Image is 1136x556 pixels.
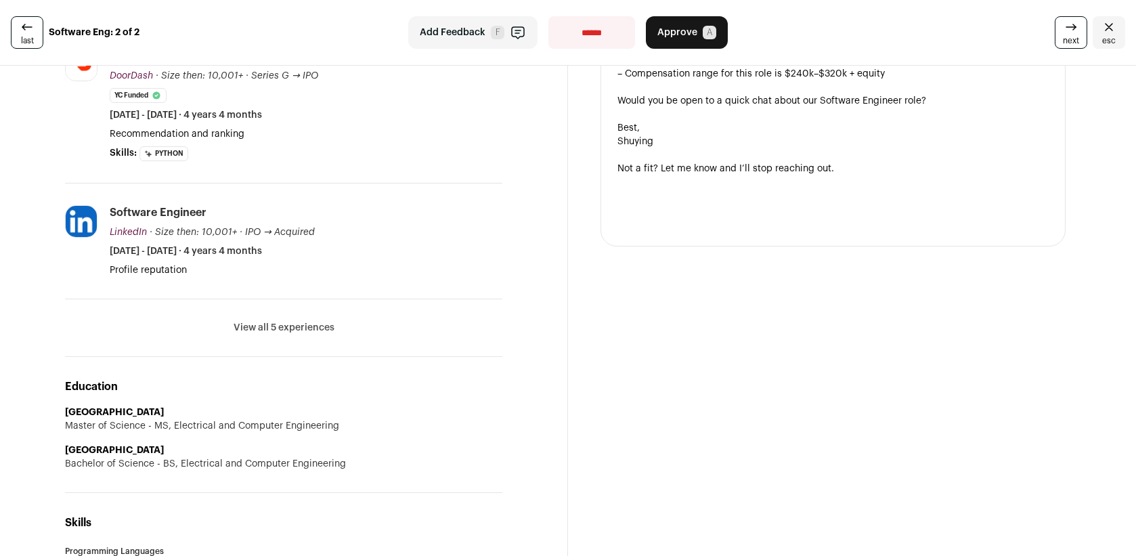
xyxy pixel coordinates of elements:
span: esc [1102,35,1116,46]
span: A [703,26,716,39]
div: Would you be open to a quick chat about our Software Engineer role? [617,94,1049,108]
span: IPO → Acquired [245,228,315,237]
div: Master of Science - MS, Electrical and Computer Engineering [65,419,502,433]
span: Series G → IPO [251,71,318,81]
h3: Programming Languages [65,547,502,555]
strong: Software Eng: 2 of 2 [49,26,139,39]
h2: Skills [65,515,502,531]
div: Best, [617,121,1049,135]
button: Add Feedback F [408,16,538,49]
li: Python [139,146,188,161]
div: Not a fit? Let me know and I’ll stop reaching out. [617,162,1049,175]
span: · Size then: 10,001+ [156,71,243,81]
span: DoorDash [110,71,153,81]
h2: Education [65,379,502,395]
strong: [GEOGRAPHIC_DATA] [65,446,164,455]
span: Add Feedback [420,26,485,39]
button: View all 5 experiences [234,321,334,335]
span: Skills: [110,146,137,160]
strong: [GEOGRAPHIC_DATA] [65,408,164,417]
a: next [1055,16,1087,49]
span: [DATE] - [DATE] · 4 years 4 months [110,244,262,258]
p: Recommendation and ranking [110,127,502,141]
span: · Size then: 10,001+ [150,228,237,237]
span: next [1063,35,1079,46]
img: e23be04427e9fc54bf8b6f4ecff8b046137624144e00097804b976b9db2c38c9.jpg [66,206,97,237]
span: F [491,26,504,39]
p: Profile reputation [110,263,502,277]
span: · [240,226,242,239]
span: [DATE] - [DATE] · 4 years 4 months [110,108,262,122]
div: Bachelor of Science - BS, Electrical and Computer Engineering [65,457,502,471]
span: · [246,69,248,83]
li: YC Funded [110,88,167,103]
span: LinkedIn [110,228,147,237]
span: Approve [657,26,697,39]
button: Approve A [646,16,728,49]
a: Close [1093,16,1125,49]
div: – Compensation range for this role is $240k–$320k + equity [617,67,1049,81]
span: last [21,35,34,46]
a: last [11,16,43,49]
div: Shuying [617,135,1049,148]
div: Software Engineer [110,205,206,220]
